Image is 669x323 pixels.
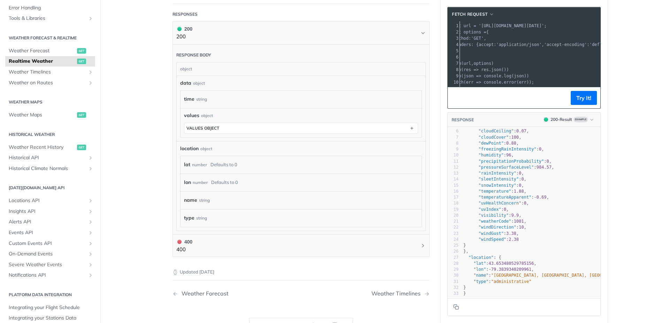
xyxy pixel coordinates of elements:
div: 16 [448,189,459,194]
span: => [476,80,481,85]
span: Realtime Weather [9,58,75,65]
span: "name" [474,273,489,278]
span: 0 [539,147,541,152]
span: Weather Recent History [9,144,75,151]
span: : , [463,267,534,272]
span: 1001 [514,219,524,224]
span: "lat" [474,261,486,266]
div: 9 [448,146,459,152]
button: Show subpages for Tools & Libraries [88,16,93,21]
div: 33 [448,291,459,297]
span: "snowIntensity" [478,183,516,188]
div: 22 [448,224,459,230]
div: 15 [448,183,459,189]
button: values object [184,123,418,133]
div: string [199,195,210,205]
span: 0.07 [516,129,526,133]
span: 0 [546,159,549,164]
span: => [476,74,481,78]
span: options [463,30,481,34]
div: 24 [448,237,459,243]
span: 2.38 [509,237,519,242]
span: On-Demand Events [9,251,86,257]
span: "uvIndex" [478,207,501,212]
span: Alerts API [9,218,86,225]
button: 400 400400 [176,238,426,254]
div: 400 [176,238,192,246]
span: : , [463,129,529,133]
span: console [484,74,501,78]
div: Responses [172,11,198,17]
span: Custom Events API [9,240,86,247]
button: fetch Request [449,11,497,18]
a: Weather Recent Historyget [5,142,95,153]
span: : , [463,225,526,230]
div: 6 [448,128,459,134]
span: : , [463,231,519,236]
span: : , [463,207,509,212]
span: url [463,61,471,66]
div: 21 [448,218,459,224]
h2: [DATE][DOMAIN_NAME] API [5,185,95,191]
label: time [184,94,194,104]
a: Historical Climate NormalsShow subpages for Historical Climate Normals [5,163,95,174]
span: "humidity" [478,153,503,157]
span: : , [463,147,544,152]
div: 12 [448,164,459,170]
div: 27 [448,255,459,261]
div: 23 [448,231,459,237]
div: 9 [448,73,460,79]
nav: Pagination Controls [172,283,430,304]
a: Alerts APIShow subpages for Alerts API [5,217,95,227]
div: 8 [448,140,459,146]
div: 1 [448,23,460,29]
a: Weather Mapsget [5,110,95,120]
span: 0.88 [506,141,516,146]
div: Defaults to 0 [211,177,238,187]
span: accept [479,42,494,47]
span: 43.653480529785156 [489,261,534,266]
label: lat [184,160,190,170]
span: = [474,23,476,28]
span: Weather on Routes [9,79,86,86]
span: : , [463,219,526,224]
span: method [453,36,468,41]
span: . ( . ( )) [448,74,529,78]
span: json [514,74,524,78]
span: "uvHealthConcern" [478,201,521,206]
span: Weather Maps [9,111,75,118]
span: 100 [511,135,519,140]
span: err [466,80,474,85]
span: 0 [521,177,524,182]
span: 'GET' [471,36,484,41]
p: 200 [176,33,192,41]
div: string [196,213,207,223]
a: Weather Forecastget [5,46,95,56]
span: Integrating your Stations Data [9,315,93,322]
div: 20 [448,213,459,218]
span: 200 [177,27,182,31]
button: Copy to clipboard [451,302,461,312]
div: object [193,80,205,86]
span: } [463,285,466,290]
span: : , [463,177,526,182]
a: Weather TimelinesShow subpages for Weather Timelines [5,67,95,77]
div: 8 [448,67,460,73]
span: }, [463,249,469,254]
div: number [193,177,208,187]
h2: Historical Weather [5,131,95,138]
span: 3.38 [506,231,516,236]
span: Example [574,117,588,122]
span: 'accept-encoding' [544,42,587,47]
span: 0 [504,207,506,212]
span: { [448,30,489,34]
span: Notifications API [9,272,86,279]
span: Historical Climate Normals [9,165,86,172]
span: : , [463,171,524,176]
div: 32 [448,285,459,291]
span: - [489,267,491,272]
span: get [77,48,86,54]
span: => [474,67,478,72]
span: "cloudCover" [478,135,509,140]
span: Error Handling [9,5,93,11]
